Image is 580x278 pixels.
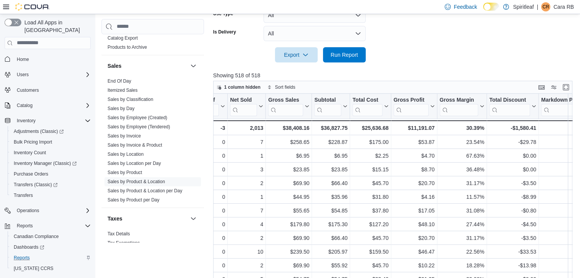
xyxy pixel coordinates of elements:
[108,152,144,157] a: Sales by Location
[2,115,94,126] button: Inventory
[14,101,35,110] button: Catalog
[394,233,435,243] div: $20.70
[8,231,94,242] button: Canadian Compliance
[8,252,94,263] button: Reports
[191,179,225,188] div: 0
[513,2,533,11] p: Spiritleaf
[189,214,198,223] button: Taxes
[230,261,263,270] div: 2
[108,240,140,246] span: Tax Exemptions
[2,69,94,80] button: Users
[268,165,309,174] div: $23.85
[11,137,55,147] a: Bulk Pricing Import
[14,171,48,177] span: Purchase Orders
[8,242,94,252] a: Dashboards
[439,96,478,104] div: Gross Margin
[108,197,159,203] a: Sales by Product per Day
[394,96,429,104] div: Gross Profit
[439,220,484,229] div: 27.44%
[543,2,549,11] span: CR
[489,247,536,256] div: -$33.53
[14,116,39,125] button: Inventory
[14,221,36,230] button: Reports
[230,96,257,116] div: Net Sold
[14,255,30,261] span: Reports
[352,247,388,256] div: $159.50
[268,220,309,229] div: $179.80
[17,87,39,93] span: Customers
[14,70,32,79] button: Users
[11,253,33,262] a: Reports
[14,86,42,95] a: Customers
[483,3,499,11] input: Dark Mode
[191,137,225,147] div: 0
[275,84,295,90] span: Sort fields
[489,123,536,133] div: -$1,580.41
[268,247,309,256] div: $239.50
[11,243,91,252] span: Dashboards
[8,190,94,201] button: Transfers
[2,100,94,111] button: Catalog
[108,169,142,176] span: Sales by Product
[439,96,484,116] button: Gross Margin
[191,206,225,215] div: 0
[489,220,536,229] div: -$4.50
[230,179,263,188] div: 2
[230,192,263,201] div: 1
[108,115,167,120] a: Sales by Employee (Created)
[14,244,44,250] span: Dashboards
[108,62,187,70] button: Sales
[108,170,142,175] a: Sales by Product
[314,206,347,215] div: $54.85
[352,233,388,243] div: $45.70
[108,215,122,222] h3: Taxes
[439,165,484,174] div: 36.48%
[108,151,144,157] span: Sales by Location
[108,97,153,102] a: Sales by Classification
[15,3,50,11] img: Cova
[8,158,94,169] a: Inventory Manager (Classic)
[439,233,484,243] div: 31.17%
[14,54,91,64] span: Home
[108,35,138,41] a: Catalog Export
[14,233,59,240] span: Canadian Compliance
[11,148,91,157] span: Inventory Count
[489,165,536,174] div: $0.00
[230,206,263,215] div: 7
[230,165,263,174] div: 3
[108,188,182,194] span: Sales by Product & Location per Day
[394,96,435,116] button: Gross Profit
[314,165,347,174] div: $23.85
[263,26,366,41] button: All
[108,179,165,185] span: Sales by Product & Location
[108,161,161,166] a: Sales by Location per Day
[191,233,225,243] div: 0
[14,265,53,272] span: [US_STATE] CCRS
[108,62,122,70] h3: Sales
[11,180,61,189] a: Transfers (Classic)
[11,169,51,179] a: Purchase Orders
[14,150,46,156] span: Inventory Count
[537,2,538,11] p: |
[268,206,309,215] div: $55.65
[352,179,388,188] div: $45.70
[439,247,484,256] div: 22.56%
[264,83,298,92] button: Sort fields
[2,205,94,216] button: Operations
[394,247,435,256] div: $46.47
[489,151,536,160] div: $0.00
[191,151,225,160] div: 0
[352,137,388,147] div: $175.00
[394,137,435,147] div: $53.87
[230,151,263,160] div: 1
[537,83,546,92] button: Keyboard shortcuts
[191,96,219,104] div: Items Ref
[268,123,309,133] div: $38,408.16
[108,45,147,50] a: Products to Archive
[394,151,435,160] div: $4.70
[394,96,429,116] div: Gross Profit
[213,72,576,79] p: Showing 518 of 518
[489,96,530,116] div: Total Discount
[268,96,303,104] div: Gross Sales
